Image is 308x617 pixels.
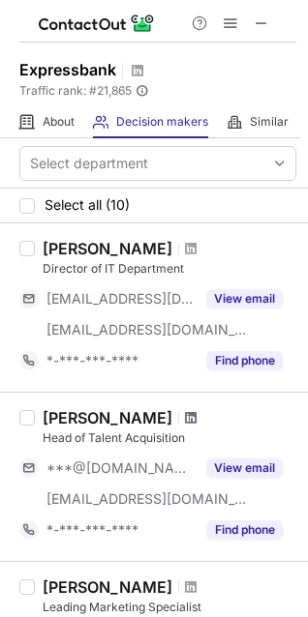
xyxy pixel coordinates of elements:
button: Reveal Button [206,289,283,308]
span: Select all (10) [45,197,130,213]
div: Leading Marketing Specialist [43,599,296,616]
div: [PERSON_NAME] [43,577,172,597]
div: Select department [30,154,148,173]
div: Director of IT Department [43,260,296,278]
button: Reveal Button [206,351,283,370]
h1: Expressbank [19,58,116,81]
span: [EMAIL_ADDRESS][DOMAIN_NAME] [46,321,248,338]
div: [PERSON_NAME] [43,408,172,427]
span: About [43,114,75,130]
img: ContactOut v5.3.10 [39,12,155,35]
span: Similar [250,114,289,130]
button: Reveal Button [206,458,283,478]
span: [EMAIL_ADDRESS][DOMAIN_NAME] [46,290,195,308]
button: Reveal Button [206,520,283,540]
span: Decision makers [116,114,208,130]
div: Head of Talent Acquisition [43,429,296,447]
span: ***@[DOMAIN_NAME] [46,459,195,477]
span: [EMAIL_ADDRESS][DOMAIN_NAME] [46,490,248,508]
span: Traffic rank: # 21,865 [19,84,132,98]
div: [PERSON_NAME] [43,239,172,258]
